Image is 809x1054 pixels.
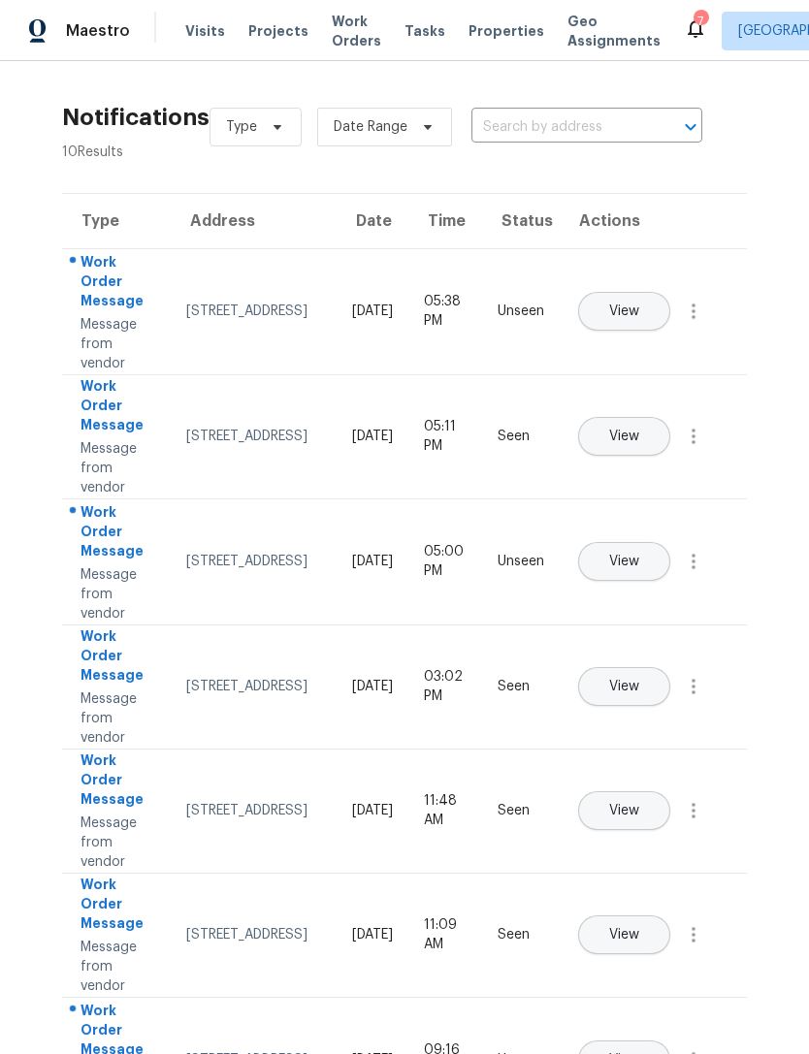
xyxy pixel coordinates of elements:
div: [STREET_ADDRESS] [186,552,321,571]
span: Work Orders [332,12,381,50]
button: View [578,791,670,830]
div: [DATE] [352,427,393,446]
div: Unseen [498,302,544,321]
div: [DATE] [352,552,393,571]
div: Work Order Message [81,252,155,315]
div: Work Order Message [81,875,155,938]
div: 7 [694,12,707,31]
div: Work Order Message [81,751,155,814]
div: [DATE] [352,801,393,820]
button: View [578,292,670,331]
div: [DATE] [352,925,393,944]
span: Type [226,117,257,137]
div: Seen [498,427,544,446]
div: Unseen [498,552,544,571]
span: View [609,928,639,942]
div: [DATE] [352,302,393,321]
div: [DATE] [352,677,393,696]
div: Seen [498,677,544,696]
button: View [578,667,670,706]
th: Time [408,194,482,248]
div: [STREET_ADDRESS] [186,302,321,321]
div: Message from vendor [81,565,155,623]
span: Visits [185,21,225,41]
div: Seen [498,801,544,820]
div: Work Order Message [81,626,155,689]
span: View [609,680,639,694]
div: Message from vendor [81,814,155,872]
th: Type [62,194,171,248]
h2: Notifications [62,108,210,127]
div: Message from vendor [81,938,155,996]
span: View [609,304,639,319]
span: Projects [248,21,308,41]
span: Tasks [404,24,445,38]
span: Maestro [66,21,130,41]
th: Address [171,194,337,248]
div: Message from vendor [81,689,155,748]
th: Status [482,194,560,248]
div: Message from vendor [81,439,155,497]
th: Actions [560,194,747,248]
div: Work Order Message [81,376,155,439]
div: [STREET_ADDRESS] [186,677,321,696]
button: View [578,915,670,954]
button: View [578,542,670,581]
div: 05:11 PM [424,417,467,456]
div: [STREET_ADDRESS] [186,801,321,820]
span: Geo Assignments [567,12,661,50]
div: Seen [498,925,544,944]
div: 11:09 AM [424,915,467,954]
div: 11:48 AM [424,791,467,830]
div: 05:38 PM [424,292,467,331]
div: 03:02 PM [424,667,467,706]
span: View [609,430,639,444]
input: Search by address [471,112,648,143]
span: Date Range [334,117,407,137]
div: 10 Results [62,143,210,162]
th: Date [337,194,408,248]
div: Work Order Message [81,502,155,565]
span: Properties [469,21,544,41]
button: View [578,417,670,456]
div: [STREET_ADDRESS] [186,925,321,944]
div: Message from vendor [81,315,155,373]
span: View [609,804,639,818]
div: [STREET_ADDRESS] [186,427,321,446]
div: 05:00 PM [424,542,467,581]
span: View [609,555,639,569]
button: Open [677,113,704,141]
